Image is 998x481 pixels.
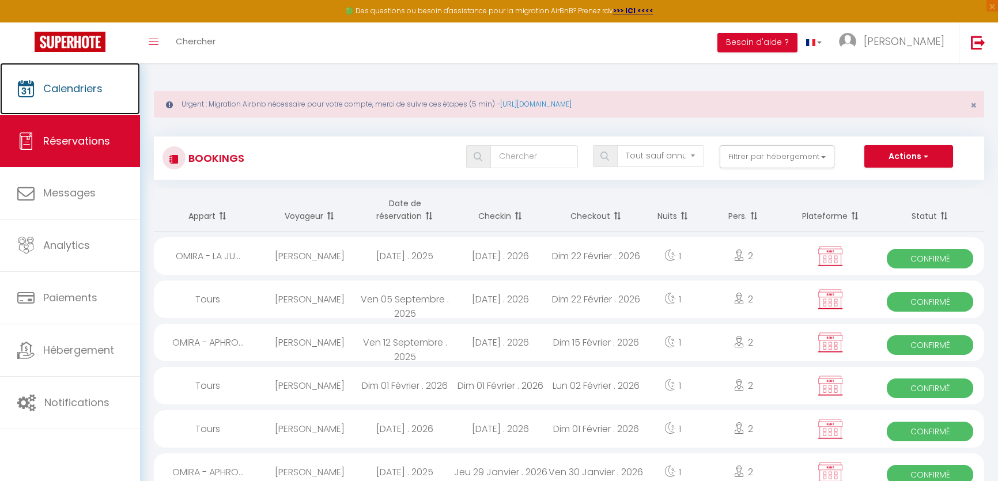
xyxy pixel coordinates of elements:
[43,134,110,148] span: Réservations
[186,145,244,171] h3: Bookings
[970,100,977,111] button: Close
[500,99,572,109] a: [URL][DOMAIN_NAME]
[830,22,959,63] a: ... [PERSON_NAME]
[970,98,977,112] span: ×
[43,81,103,96] span: Calendriers
[490,145,577,168] input: Chercher
[154,91,984,118] div: Urgent : Migration Airbnb nécessaire pour votre compte, merci de suivre ces étapes (5 min) -
[43,290,97,305] span: Paiements
[43,185,96,200] span: Messages
[864,145,953,168] button: Actions
[720,145,835,168] button: Filtrer par hébergement
[548,188,644,232] th: Sort by checkout
[176,35,216,47] span: Chercher
[43,238,90,252] span: Analytics
[357,188,453,232] th: Sort by booking date
[43,343,114,357] span: Hébergement
[154,188,262,232] th: Sort by rentals
[35,32,105,52] img: Super Booking
[44,395,109,410] span: Notifications
[262,188,357,232] th: Sort by guest
[644,188,702,232] th: Sort by nights
[876,188,984,232] th: Sort by status
[702,188,785,232] th: Sort by people
[864,34,944,48] span: [PERSON_NAME]
[785,188,876,232] th: Sort by channel
[167,22,224,63] a: Chercher
[839,33,856,50] img: ...
[613,6,653,16] a: >>> ICI <<<<
[453,188,549,232] th: Sort by checkin
[717,33,797,52] button: Besoin d'aide ?
[971,35,985,50] img: logout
